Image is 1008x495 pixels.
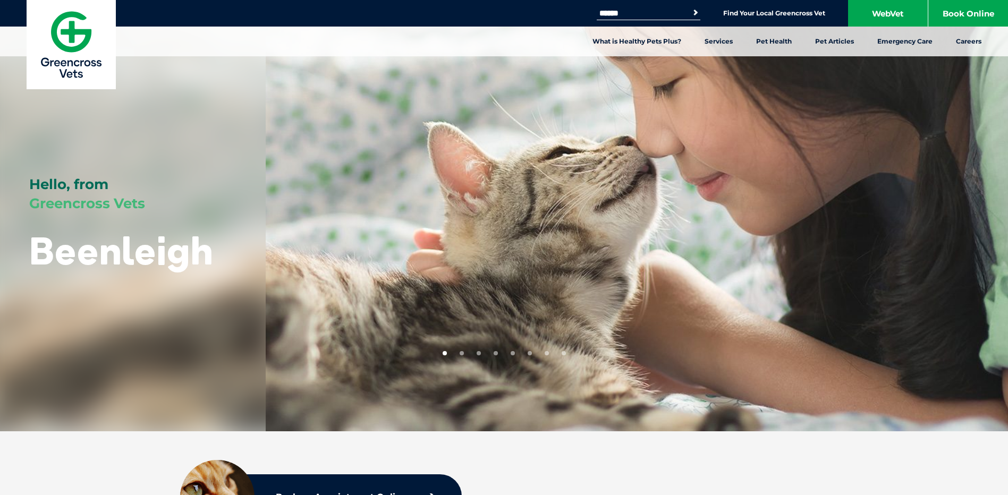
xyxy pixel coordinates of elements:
[494,351,498,355] button: 4 of 8
[29,176,108,193] span: Hello, from
[944,27,993,56] a: Careers
[744,27,803,56] a: Pet Health
[693,27,744,56] a: Services
[29,229,213,271] h1: Beenleigh
[723,9,825,18] a: Find Your Local Greencross Vet
[545,351,549,355] button: 7 of 8
[511,351,515,355] button: 5 of 8
[581,27,693,56] a: What is Healthy Pets Plus?
[29,195,145,212] span: Greencross Vets
[528,351,532,355] button: 6 of 8
[562,351,566,355] button: 8 of 8
[460,351,464,355] button: 2 of 8
[443,351,447,355] button: 1 of 8
[803,27,866,56] a: Pet Articles
[866,27,944,56] a: Emergency Care
[477,351,481,355] button: 3 of 8
[690,7,701,18] button: Search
